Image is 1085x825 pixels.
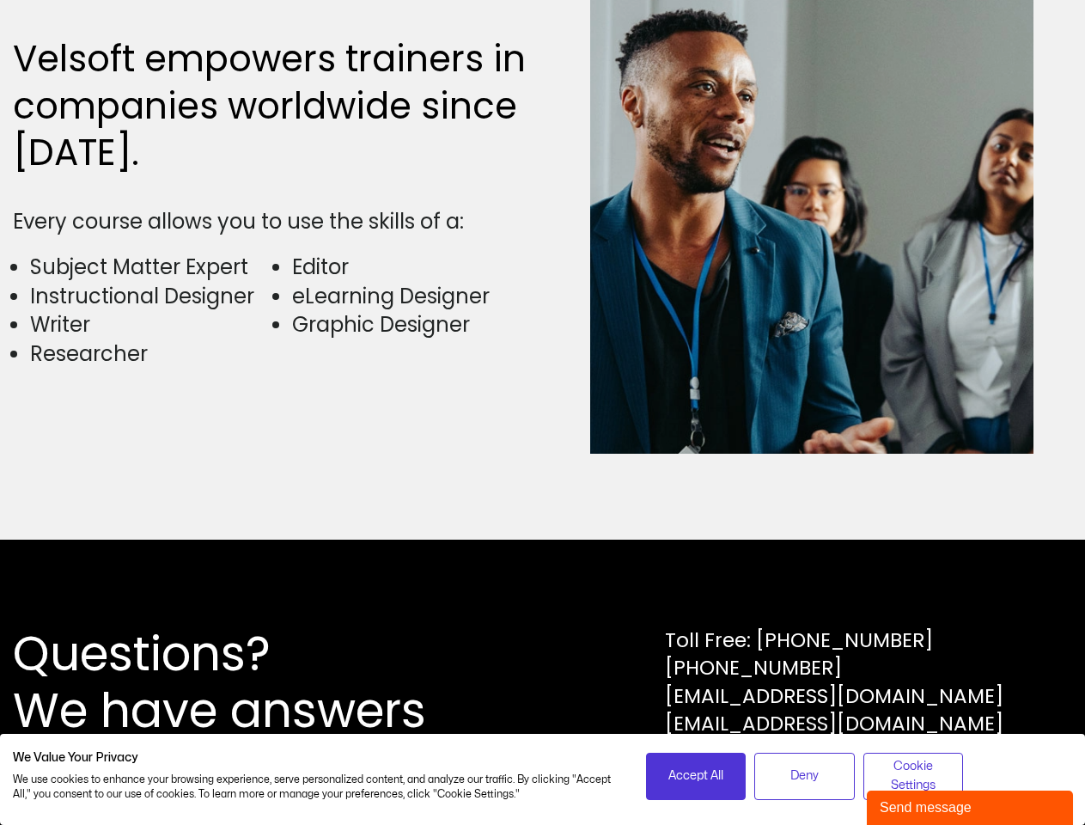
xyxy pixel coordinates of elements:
[646,753,747,800] button: Accept all cookies
[867,787,1076,825] iframe: chat widget
[292,310,533,339] li: Graphic Designer
[30,339,271,369] li: Researcher
[13,773,620,802] p: We use cookies to enhance your browsing experience, serve personalized content, and analyze our t...
[754,753,855,800] button: Deny all cookies
[875,757,953,796] span: Cookie Settings
[30,282,271,311] li: Instructional Designer
[292,253,533,282] li: Editor
[13,207,534,236] div: Every course allows you to use the skills of a:
[13,36,534,177] h2: Velsoft empowers trainers in companies worldwide since [DATE].
[30,310,271,339] li: Writer
[790,767,819,785] span: Deny
[665,626,1003,737] div: Toll Free: [PHONE_NUMBER] [PHONE_NUMBER] [EMAIL_ADDRESS][DOMAIN_NAME] [EMAIL_ADDRESS][DOMAIN_NAME]
[863,753,964,800] button: Adjust cookie preferences
[292,282,533,311] li: eLearning Designer
[13,750,620,766] h2: We Value Your Privacy
[30,253,271,282] li: Subject Matter Expert
[668,767,723,785] span: Accept All
[13,626,488,739] h2: Questions? We have answers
